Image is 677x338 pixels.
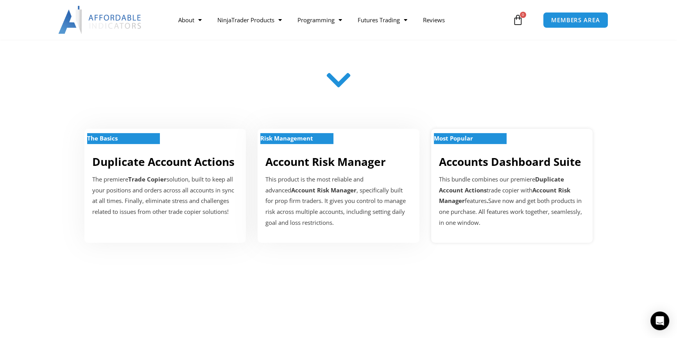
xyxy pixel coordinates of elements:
strong: Most Popular [434,134,473,142]
a: 0 [501,9,535,31]
div: Open Intercom Messenger [650,311,669,330]
a: Account Risk Manager [265,154,386,169]
strong: Account Risk Manager [291,186,356,194]
a: About [170,11,210,29]
a: Reviews [415,11,453,29]
span: MEMBERS AREA [551,17,600,23]
b: Duplicate Account Actions [439,175,564,194]
strong: Trade Copier [128,175,167,183]
a: Accounts Dashboard Suite [439,154,581,169]
div: This bundle combines our premiere trade copier with features Save now and get both products in on... [439,174,585,228]
a: Futures Trading [350,11,415,29]
a: Duplicate Account Actions [92,154,235,169]
strong: Risk Management [260,134,313,142]
a: NinjaTrader Products [210,11,290,29]
img: LogoAI | Affordable Indicators – NinjaTrader [58,6,142,34]
b: . [487,197,488,205]
a: MEMBERS AREA [543,12,608,28]
strong: The Basics [87,134,118,142]
p: This product is the most reliable and advanced , specifically built for prop firm traders. It giv... [265,174,411,228]
p: The premiere solution, built to keep all your positions and orders across all accounts in sync at... [92,174,238,217]
a: Programming [290,11,350,29]
nav: Menu [170,11,510,29]
b: Account Risk Manager [439,186,570,205]
span: 0 [520,12,526,18]
iframe: Customer reviews powered by Trustpilot [98,278,579,333]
